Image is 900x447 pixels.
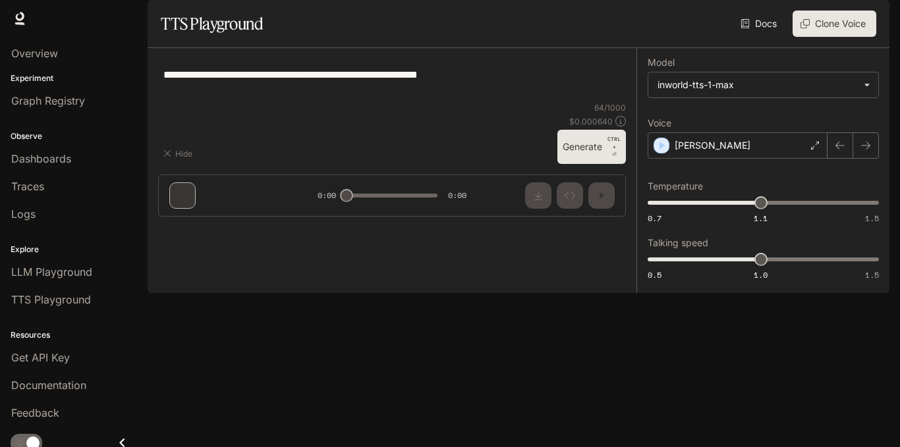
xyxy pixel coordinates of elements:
p: ⏎ [607,135,621,159]
button: GenerateCTRL +⏎ [557,130,626,164]
span: 1.1 [754,213,768,224]
span: 1.5 [865,269,879,280]
p: Voice [648,118,671,128]
button: Hide [158,143,200,164]
div: inworld-tts-1-max [648,72,878,97]
p: [PERSON_NAME] [675,139,750,152]
span: 1.0 [754,269,768,280]
a: Docs [738,11,782,37]
div: inworld-tts-1-max [658,78,857,92]
button: Clone Voice [793,11,876,37]
span: 0.5 [648,269,661,280]
span: 0.7 [648,213,661,224]
p: $ 0.000640 [569,116,613,127]
h1: TTS Playground [161,11,263,37]
p: 64 / 1000 [594,102,626,113]
p: Talking speed [648,238,708,248]
p: Model [648,58,675,67]
p: CTRL + [607,135,621,151]
p: Temperature [648,182,703,191]
span: 1.5 [865,213,879,224]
